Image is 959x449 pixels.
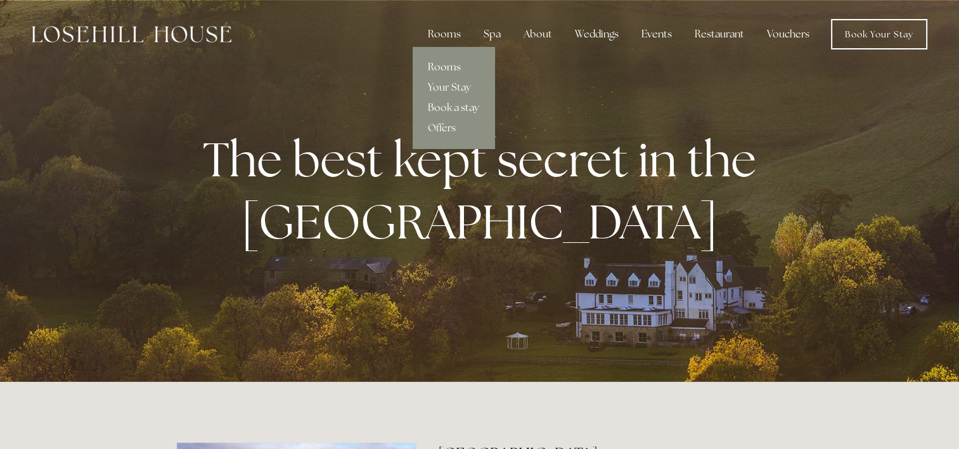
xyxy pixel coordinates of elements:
div: Events [631,22,682,47]
a: Rooms [413,57,494,77]
div: Weddings [565,22,629,47]
div: Rooms [418,22,471,47]
strong: The best kept secret in the [GEOGRAPHIC_DATA] [203,128,766,252]
img: Losehill House [32,26,231,42]
a: Vouchers [757,22,820,47]
div: Restaurant [685,22,754,47]
a: Book Your Stay [831,19,927,49]
div: About [513,22,562,47]
a: Your Stay [413,77,494,98]
a: Book a stay [413,98,494,118]
a: Offers [413,118,494,138]
div: Spa [473,22,511,47]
